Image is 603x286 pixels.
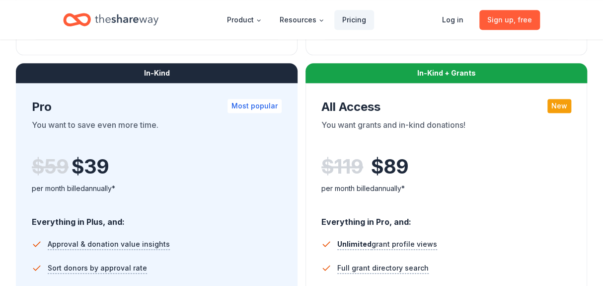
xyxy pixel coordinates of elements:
[337,240,437,248] span: grant profile views
[487,14,532,26] span: Sign up
[371,153,408,181] span: $ 89
[305,63,587,83] div: In-Kind + Grants
[32,99,282,115] div: Pro
[48,262,147,274] span: Sort donors by approval rate
[321,119,571,147] div: You want grants and in-kind donations!
[63,8,158,31] a: Home
[321,183,571,194] div: per month billed annually*
[337,240,372,248] span: Unlimited
[514,15,532,24] span: , free
[32,183,282,194] div: per month billed annually*
[321,99,571,115] div: All Access
[16,63,298,83] div: In-Kind
[547,99,571,113] div: New
[334,10,374,30] a: Pricing
[434,10,471,30] a: Log in
[479,10,540,30] a: Sign up, free
[219,8,374,31] nav: Main
[337,262,429,274] span: Full grant directory search
[219,10,270,30] button: Product
[72,153,109,181] span: $ 39
[321,207,571,228] div: Everything in Pro, and:
[272,10,332,30] button: Resources
[32,119,282,147] div: You want to save even more time.
[32,207,282,228] div: Everything in Plus, and:
[48,238,170,250] span: Approval & donation value insights
[227,99,282,113] div: Most popular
